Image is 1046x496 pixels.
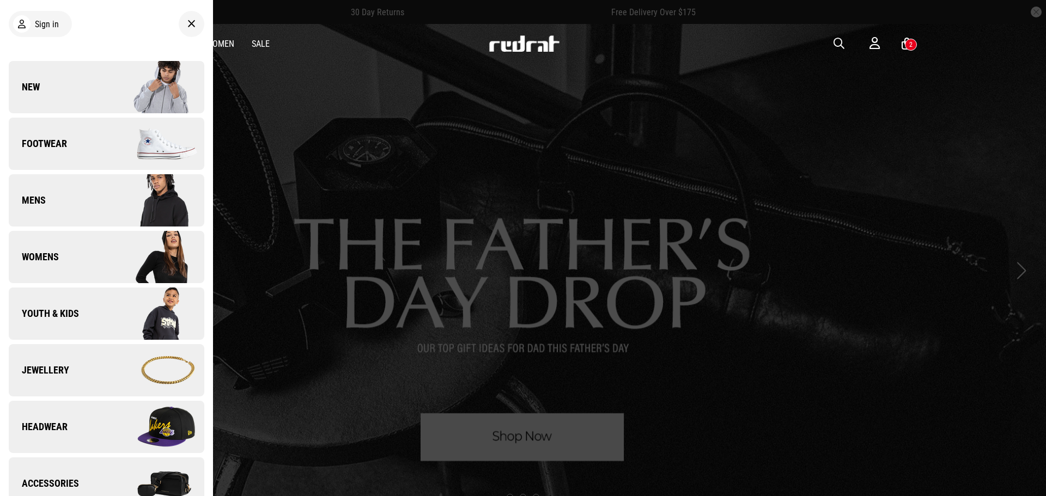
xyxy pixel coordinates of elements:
[9,4,41,37] button: Open LiveChat chat widget
[106,117,204,171] img: Company
[206,39,234,49] a: Women
[9,174,204,226] a: Mens Company
[9,194,46,207] span: Mens
[252,39,270,49] a: Sale
[106,173,204,228] img: Company
[9,364,69,377] span: Jewellery
[9,250,59,264] span: Womens
[9,307,79,320] span: Youth & Kids
[9,401,204,453] a: Headwear Company
[9,477,79,490] span: Accessories
[902,38,912,50] a: 2
[9,344,204,396] a: Jewellery Company
[9,61,204,113] a: New Company
[9,231,204,283] a: Womens Company
[9,81,40,94] span: New
[106,286,204,341] img: Company
[488,35,560,52] img: Redrat logo
[9,287,204,340] a: Youth & Kids Company
[106,230,204,284] img: Company
[909,41,913,48] div: 2
[106,60,204,114] img: Company
[106,343,204,397] img: Company
[35,19,59,29] span: Sign in
[9,118,204,170] a: Footwear Company
[9,420,68,433] span: Headwear
[9,137,67,150] span: Footwear
[106,400,204,454] img: Company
